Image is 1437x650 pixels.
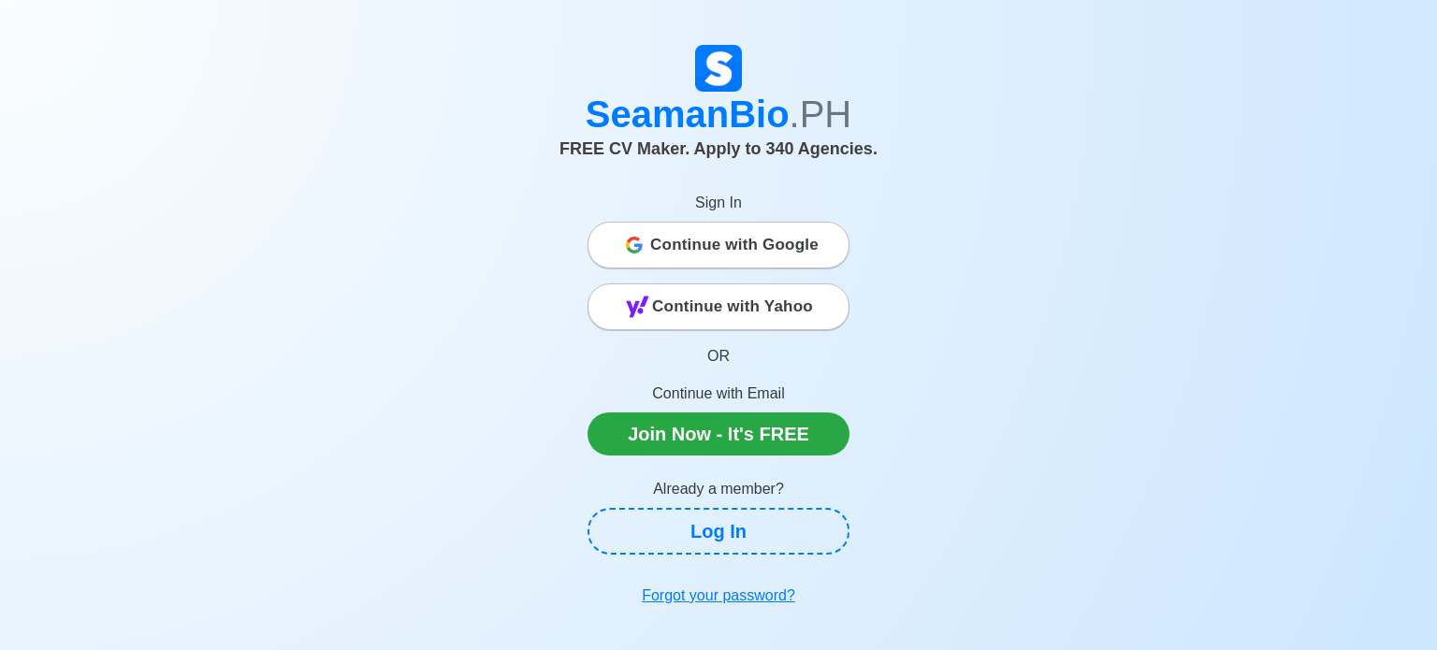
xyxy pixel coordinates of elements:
p: Already a member? [588,478,849,500]
img: Logo [695,45,742,92]
span: FREE CV Maker. Apply to 340 Agencies. [559,139,878,158]
span: Continue with Google [650,226,819,264]
a: Join Now - It's FREE [588,412,849,455]
span: .PH [790,94,852,135]
p: Continue with Email [588,383,849,405]
button: Continue with Yahoo [588,283,849,330]
a: Forgot your password? [588,577,849,614]
h1: SeamanBio [199,92,1238,137]
p: Sign In [588,192,849,214]
button: Continue with Google [588,222,849,268]
p: OR [588,345,849,368]
span: Continue with Yahoo [652,288,813,325]
u: Forgot your password? [642,587,795,603]
a: Log In [588,508,849,555]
